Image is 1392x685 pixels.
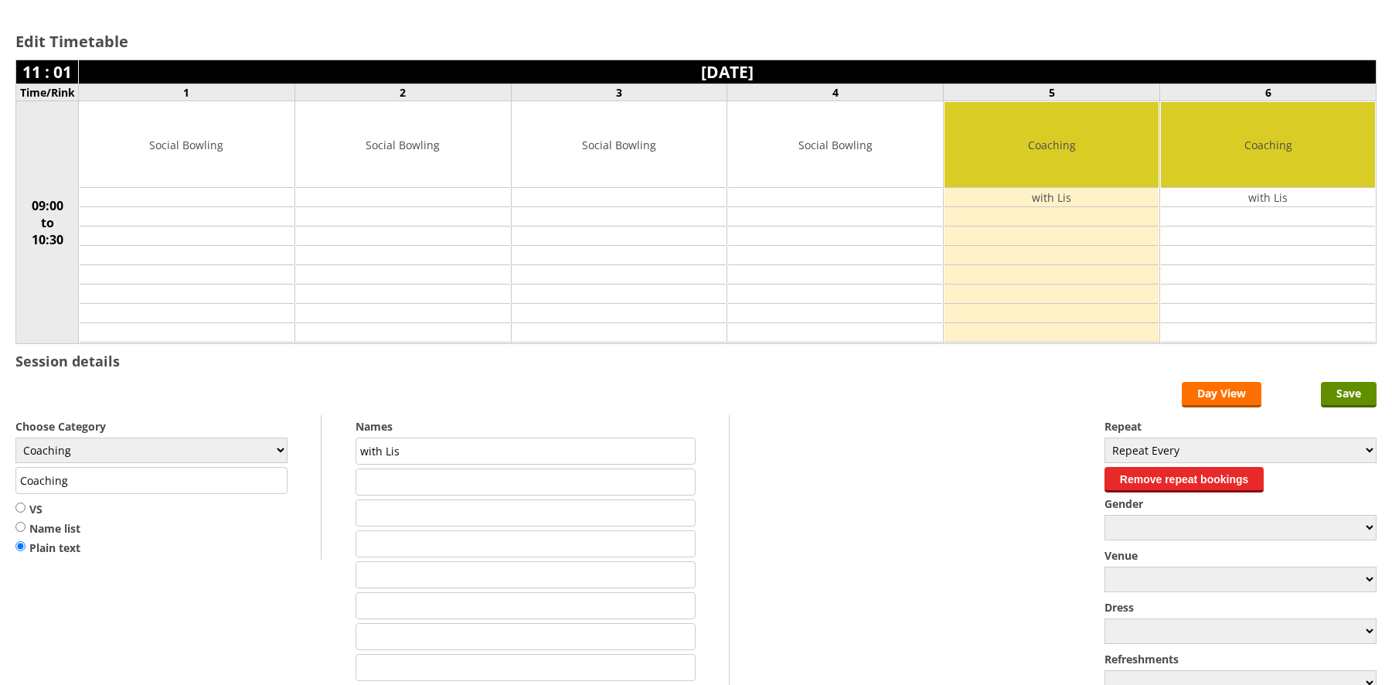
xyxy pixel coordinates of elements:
td: Social Bowling [80,102,294,188]
td: 4 [727,84,944,101]
td: with Lis [1161,188,1375,207]
td: 09:00 to 10:30 [16,101,79,344]
td: 1 [79,84,295,101]
input: Save [1321,382,1377,407]
td: Time/Rink [16,84,79,101]
label: Gender [1104,496,1377,511]
td: Coaching [1161,102,1375,188]
td: 11 : 01 [16,60,79,84]
td: Coaching [944,102,1159,188]
input: Plain text [15,540,26,552]
label: Venue [1104,548,1377,563]
td: Social Bowling [512,102,727,188]
input: Title/Description [15,467,288,494]
td: 5 [944,84,1160,101]
td: 6 [1160,84,1377,101]
td: Social Bowling [728,102,942,188]
h2: Edit Timetable [15,31,1377,52]
td: Social Bowling [296,102,510,188]
td: [DATE] [79,60,1377,84]
label: Names [356,419,696,434]
td: 3 [511,84,727,101]
label: Plain text [15,540,80,556]
td: 2 [294,84,511,101]
h3: Session details [15,352,120,370]
label: Dress [1104,600,1377,615]
label: Repeat [1104,419,1377,434]
label: Name list [15,521,80,537]
input: VS [15,502,26,513]
label: Choose Category [15,419,288,434]
input: Name list [15,521,26,533]
button: Remove repeat bookings [1104,467,1264,492]
a: Day View [1182,382,1261,407]
td: with Lis [944,188,1159,207]
label: VS [15,502,80,517]
label: Refreshments [1104,652,1377,666]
